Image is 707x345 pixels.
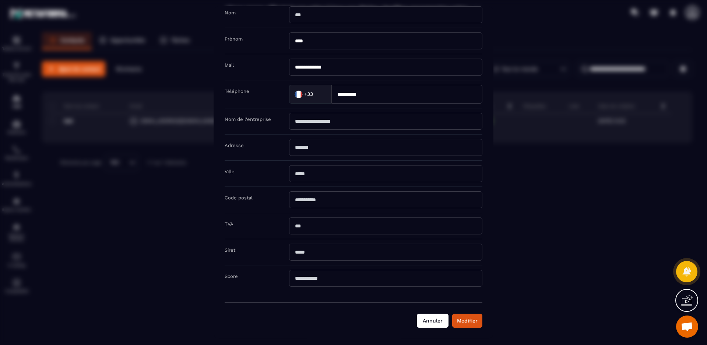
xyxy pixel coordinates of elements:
label: Code postal [225,195,253,201]
label: Ville [225,169,235,174]
label: Mail [225,62,234,68]
label: Score [225,273,238,279]
div: Search for option [289,85,331,104]
img: Country Flag [291,87,306,101]
label: Téléphone [225,88,249,94]
div: Ouvrir le chat [676,316,698,338]
input: Search for option [314,88,324,100]
label: Siret [225,247,235,253]
label: Nom de l'entreprise [225,116,271,122]
label: Nom [225,10,236,15]
span: +33 [304,91,313,98]
button: Annuler [417,314,449,328]
label: Adresse [225,143,244,148]
button: Modifier [452,314,482,328]
label: TVA [225,221,233,227]
label: Prénom [225,36,243,42]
